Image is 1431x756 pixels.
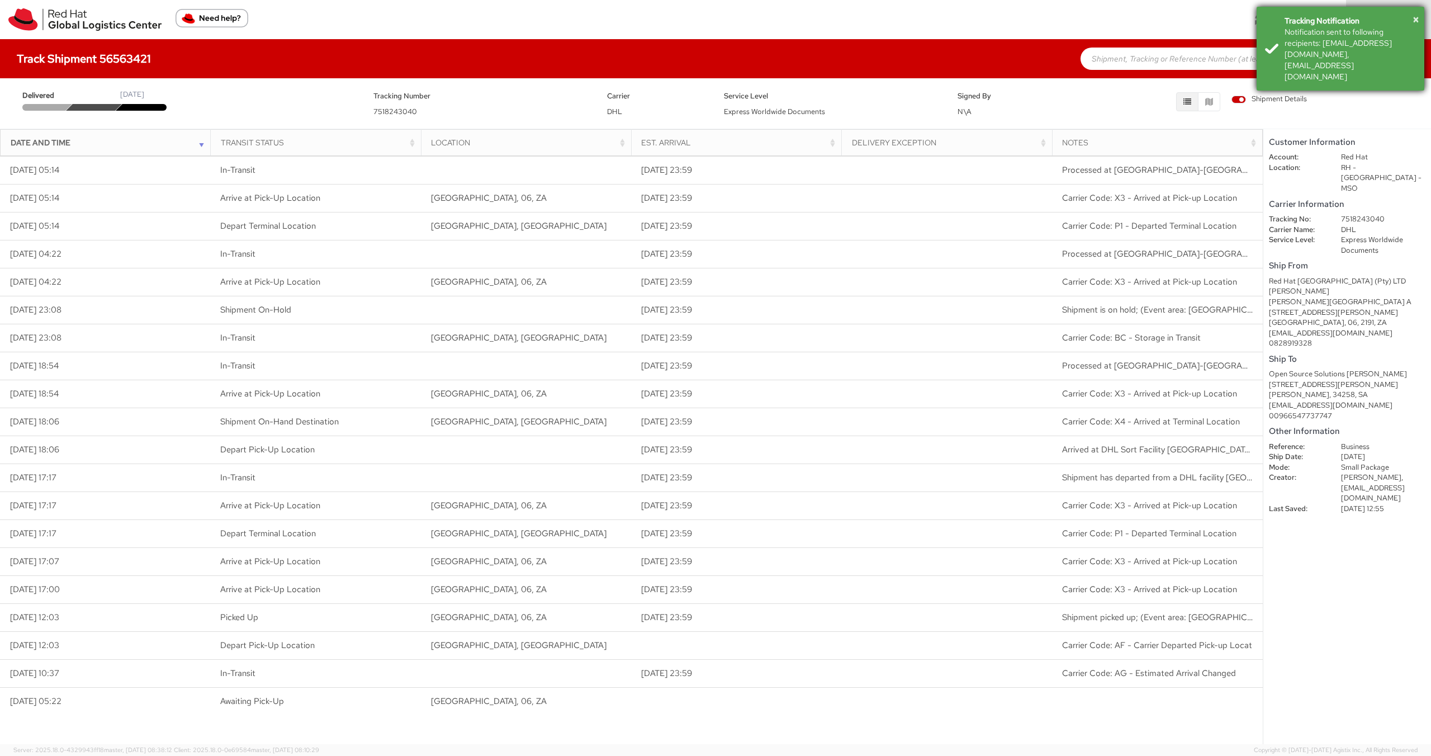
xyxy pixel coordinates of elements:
[1062,668,1236,679] span: Carrier Code: AG - Estimated Arrival Changed
[220,640,315,651] span: Depart Pick-Up Location
[8,8,162,31] img: rh-logistics-00dfa346123c4ec078e1.svg
[431,556,547,567] span: BRYANSTON, 06, ZA
[1269,369,1425,380] div: Open Source Solutions [PERSON_NAME]
[220,388,320,399] span: Arrive at Pick-Up Location
[220,668,255,679] span: In-Transit
[632,547,842,575] td: [DATE] 23:59
[1269,318,1425,328] div: [GEOGRAPHIC_DATA], 06, 2191, ZA
[632,519,842,547] td: [DATE] 23:59
[220,444,315,455] span: Depart Pick-Up Location
[1062,276,1237,287] span: Carrier Code: X3 - Arrived at Pick-up Location
[1081,48,1360,70] input: Shipment, Tracking or Reference Number (at least 4 chars)
[22,91,70,101] span: Delivered
[1062,137,1259,148] div: Notes
[1062,640,1252,651] span: Carrier Code: AF - Carrier Departed Pick-up Locat
[1269,338,1425,349] div: 0828919328
[1269,261,1425,271] h5: Ship From
[632,575,842,603] td: [DATE] 23:59
[174,746,319,754] span: Client: 2025.18.0-0e69584
[641,137,838,148] div: Est. Arrival
[1269,355,1425,364] h5: Ship To
[1231,94,1307,106] label: Shipment Details
[220,220,316,231] span: Depart Terminal Location
[220,248,255,259] span: In-Transit
[1261,225,1333,235] dt: Carrier Name:
[431,696,547,707] span: BRYANSTON, 06, ZA
[1261,152,1333,163] dt: Account:
[632,352,842,380] td: [DATE] 23:59
[1269,390,1425,400] div: [PERSON_NAME], 34258, SA
[1269,297,1425,318] div: [PERSON_NAME][GEOGRAPHIC_DATA] A [STREET_ADDRESS][PERSON_NAME]
[1269,427,1425,436] h5: Other Information
[1231,94,1307,105] span: Shipment Details
[632,156,842,184] td: [DATE] 23:59
[220,500,320,511] span: Arrive at Pick-Up Location
[1062,192,1237,204] span: Carrier Code: X3 - Arrived at Pick-up Location
[220,416,339,427] span: Shipment On-Hand Destination
[1062,612,1367,623] span: Shipment picked up; (Event area: Johannesburg-ZA)
[431,528,606,539] span: Johannesburg, ZA
[176,9,248,27] button: Need help?
[104,746,172,754] span: master, [DATE] 08:38:12
[632,324,842,352] td: [DATE] 23:59
[724,92,941,100] h5: Service Level
[1062,304,1367,315] span: Shipment is on hold; (Event area: Johannesburg-ZA)
[431,612,547,623] span: BRYANSTON, 06, ZA
[220,360,255,371] span: In-Transit
[120,89,144,100] div: [DATE]
[1285,15,1416,26] div: Tracking Notification
[958,92,1058,100] h5: Signed By
[632,268,842,296] td: [DATE] 23:59
[1062,556,1237,567] span: Carrier Code: X3 - Arrived at Pick-up Location
[220,528,316,539] span: Depart Terminal Location
[607,107,622,116] span: DHL
[1269,328,1425,339] div: [EMAIL_ADDRESS][DOMAIN_NAME]
[1341,472,1403,482] span: [PERSON_NAME],
[1062,388,1237,399] span: Carrier Code: X3 - Arrived at Pick-up Location
[373,92,590,100] h5: Tracking Number
[431,416,606,427] span: Johannesburg, ZA
[1285,26,1416,82] div: Notification sent to following recipients: [EMAIL_ADDRESS][DOMAIN_NAME], [EMAIL_ADDRESS][DOMAIN_N...
[11,137,207,148] div: Date and Time
[1062,416,1240,427] span: Carrier Code: X4 - Arrived at Terminal Location
[17,53,151,65] h4: Track Shipment 56563421
[431,137,628,148] div: Location
[251,746,319,754] span: master, [DATE] 08:10:29
[220,472,255,483] span: In-Transit
[220,696,284,707] span: Awaiting Pick-Up
[1261,452,1333,462] dt: Ship Date:
[1062,528,1236,539] span: Carrier Code: P1 - Departed Terminal Location
[1269,411,1425,422] div: 00966547737747
[632,603,842,631] td: [DATE] 23:59
[1413,12,1419,28] button: ×
[1261,442,1333,452] dt: Reference:
[1254,746,1418,755] span: Copyright © [DATE]-[DATE] Agistix Inc., All Rights Reserved
[607,92,707,100] h5: Carrier
[1261,163,1333,173] dt: Location:
[852,137,1049,148] div: Delivery Exception
[220,276,320,287] span: Arrive at Pick-Up Location
[632,296,842,324] td: [DATE] 23:59
[632,659,842,687] td: [DATE] 23:59
[632,380,842,408] td: [DATE] 23:59
[1062,220,1236,231] span: Carrier Code: P1 - Departed Terminal Location
[1269,138,1425,147] h5: Customer Information
[220,192,320,204] span: Arrive at Pick-Up Location
[1062,500,1237,511] span: Carrier Code: X3 - Arrived at Pick-up Location
[1269,400,1425,411] div: [EMAIL_ADDRESS][DOMAIN_NAME]
[632,408,842,436] td: [DATE] 23:59
[632,464,842,492] td: [DATE] 23:59
[1261,462,1333,473] dt: Mode:
[13,746,172,754] span: Server: 2025.18.0-4329943ff18
[220,332,255,343] span: In-Transit
[431,220,606,231] span: Johannesburg, ZA
[431,276,547,287] span: BRYANSTON, 06, ZA
[1261,235,1333,245] dt: Service Level:
[1261,504,1333,514] dt: Last Saved:
[431,500,547,511] span: BRYANSTON, 06, ZA
[431,332,606,343] span: Johannesburg, ZA
[221,137,418,148] div: Transit Status
[431,584,547,595] span: BRYANSTON, 06, ZA
[632,492,842,519] td: [DATE] 23:59
[1269,380,1425,390] div: [STREET_ADDRESS][PERSON_NAME]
